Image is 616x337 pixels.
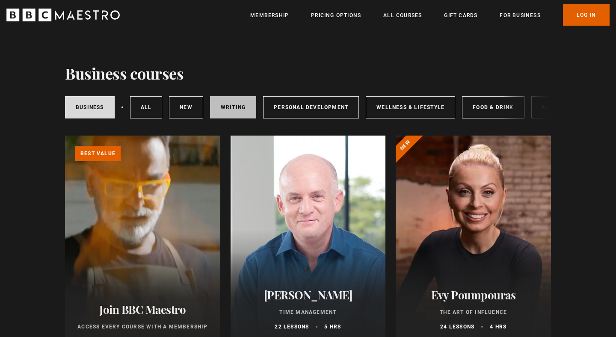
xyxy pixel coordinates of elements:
[383,11,422,20] a: All Courses
[130,96,163,118] a: All
[241,308,376,316] p: Time Management
[75,146,121,161] p: Best value
[263,96,359,118] a: Personal Development
[65,64,184,82] h1: Business courses
[6,9,120,21] svg: BBC Maestro
[406,288,541,302] h2: Evy Poumpouras
[366,96,455,118] a: Wellness & Lifestyle
[444,11,477,20] a: Gift Cards
[210,96,256,118] a: Writing
[275,323,309,331] p: 22 lessons
[65,96,115,118] a: Business
[250,11,289,20] a: Membership
[250,4,610,26] nav: Primary
[563,4,610,26] a: Log In
[324,323,341,331] p: 5 hrs
[440,323,474,331] p: 24 lessons
[500,11,540,20] a: For business
[311,11,361,20] a: Pricing Options
[169,96,203,118] a: New
[406,308,541,316] p: The Art of Influence
[241,288,376,302] h2: [PERSON_NAME]
[490,323,506,331] p: 4 hrs
[462,96,524,118] a: Food & Drink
